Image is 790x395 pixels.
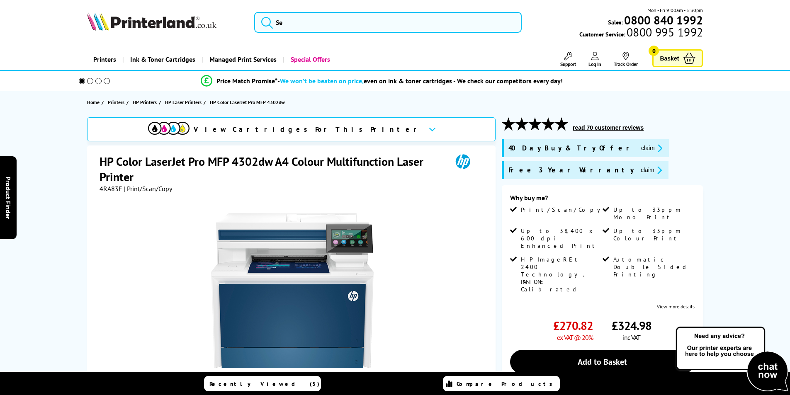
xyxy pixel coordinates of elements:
[647,6,703,14] span: Mon - Fri 9:00am - 5:30pm
[588,52,601,67] a: Log In
[210,98,287,107] a: HP Color LaserJet Pro MFP 4302dw
[570,124,646,131] button: read 70 customer reviews
[194,125,422,134] span: View Cartridges For This Printer
[133,98,159,107] a: HP Printers
[660,53,679,64] span: Basket
[579,28,703,38] span: Customer Service:
[508,143,634,153] span: 40 Day Buy & Try Offer
[521,256,600,293] span: HP ImageREt 2400 Technology, PANTONE Calibrated
[130,49,195,70] span: Ink & Toner Cartridges
[613,227,693,242] span: Up to 33ppm Colour Print
[108,98,124,107] span: Printers
[557,333,593,342] span: ex VAT @ 20%
[444,154,482,169] img: HP
[283,49,336,70] a: Special Offers
[148,122,190,135] img: View Cartridges
[122,49,202,70] a: Ink & Toner Cartridges
[133,98,157,107] span: HP Printers
[216,77,277,85] span: Price Match Promise*
[87,12,244,32] a: Printerland Logo
[624,12,703,28] b: 0800 840 1992
[87,49,122,70] a: Printers
[87,98,100,107] span: Home
[639,143,665,153] button: promo-description
[124,184,172,193] span: | Print/Scan/Copy
[553,318,593,333] span: £270.82
[612,318,651,333] span: £324.98
[280,77,364,85] span: We won’t be beaten on price,
[649,46,659,56] span: 0
[608,18,623,26] span: Sales:
[165,98,204,107] a: HP Laser Printers
[652,49,703,67] a: Basket 0
[560,52,576,67] a: Support
[674,325,790,393] img: Open Live Chat window
[277,77,563,85] div: - even on ink & toner cartridges - We check our competitors every day!
[613,206,693,221] span: Up to 33ppm Mono Print
[100,184,122,193] span: 4RA83F
[87,98,102,107] a: Home
[623,333,640,342] span: inc VAT
[560,61,576,67] span: Support
[209,380,320,388] span: Recently Viewed (5)
[443,376,560,391] a: Compare Products
[613,256,693,278] span: Automatic Double Sided Printing
[254,12,522,33] input: Se
[623,16,703,24] a: 0800 840 1992
[625,28,703,36] span: 0800 995 1992
[510,350,695,374] a: Add to Basket
[457,380,557,388] span: Compare Products
[588,61,601,67] span: Log In
[510,194,695,206] div: Why buy me?
[657,303,695,310] a: View more details
[614,52,638,67] a: Track Order
[638,165,664,175] button: promo-description
[210,98,285,107] span: HP Color LaserJet Pro MFP 4302dw
[204,376,321,391] a: Recently Viewed (5)
[100,154,444,184] h1: HP Color LaserJet Pro MFP 4302dw A4 Colour Multifunction Laser Printer
[202,49,283,70] a: Managed Print Services
[211,209,374,372] img: HP Color LaserJet Pro MFP 4302dw
[508,165,634,175] span: Free 3 Year Warranty
[68,74,697,88] li: modal_Promise
[521,227,600,250] span: Up to 38,400 x 600 dpi Enhanced Print
[87,12,216,31] img: Printerland Logo
[521,206,606,213] span: Print/Scan/Copy
[4,176,12,219] span: Product Finder
[165,98,202,107] span: HP Laser Printers
[108,98,126,107] a: Printers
